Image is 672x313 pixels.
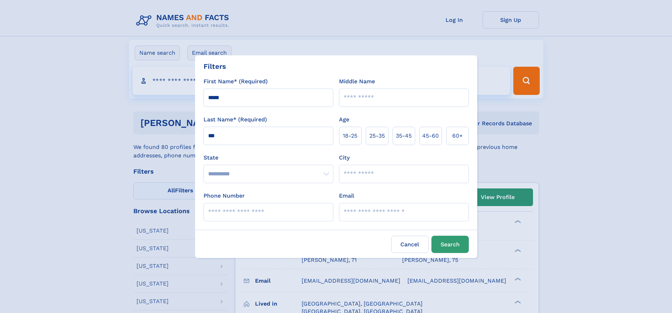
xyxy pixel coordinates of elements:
label: Last Name* (Required) [204,115,267,124]
label: State [204,154,333,162]
label: First Name* (Required) [204,77,268,86]
span: 60+ [452,132,463,140]
label: Phone Number [204,192,245,200]
div: Filters [204,61,226,72]
label: Email [339,192,354,200]
button: Search [431,236,469,253]
span: 35‑45 [396,132,412,140]
span: 45‑60 [422,132,439,140]
span: 18‑25 [343,132,357,140]
span: 25‑35 [369,132,385,140]
label: Cancel [391,236,429,253]
label: Age [339,115,349,124]
label: Middle Name [339,77,375,86]
label: City [339,154,350,162]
